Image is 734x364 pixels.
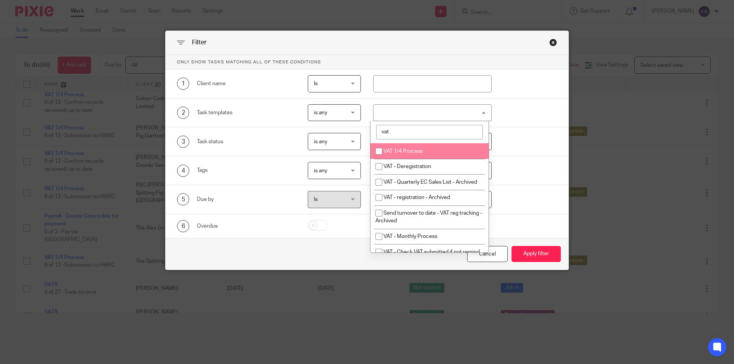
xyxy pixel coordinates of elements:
[177,220,189,232] div: 6
[314,110,327,115] span: is any
[467,246,508,262] div: Close this dialog window
[166,55,568,70] p: Only show tasks matching all of these conditions
[314,139,327,144] span: is any
[314,81,318,86] span: Is
[177,193,189,205] div: 5
[375,210,482,224] span: Send turnover to date - VAT reg tracking - Archived
[383,164,431,169] span: VAT - Deregistration
[177,165,189,177] div: 4
[177,78,189,90] div: 1
[197,196,296,203] div: Due by
[197,109,296,116] div: Task templates
[383,149,423,154] span: VAT 1/4 Process
[314,197,318,202] span: Is
[383,180,477,185] span: VAT - Quarterly EC Sales List - Archived
[177,136,189,148] div: 3
[197,222,296,230] div: Overdue
[197,167,296,174] div: Tags
[512,246,561,262] button: Apply filter
[314,168,327,173] span: is any
[383,195,450,200] span: VAT - registration - Archived
[549,39,557,46] div: Close this dialog window
[383,234,437,239] span: VAT - Monthly Process
[376,125,483,139] input: Search options...
[197,80,296,87] div: Client name
[192,39,206,45] span: Filter
[177,107,189,119] div: 2
[375,249,480,263] span: VAT - Check VAT submitted if not remind client to do this
[197,138,296,146] div: Task status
